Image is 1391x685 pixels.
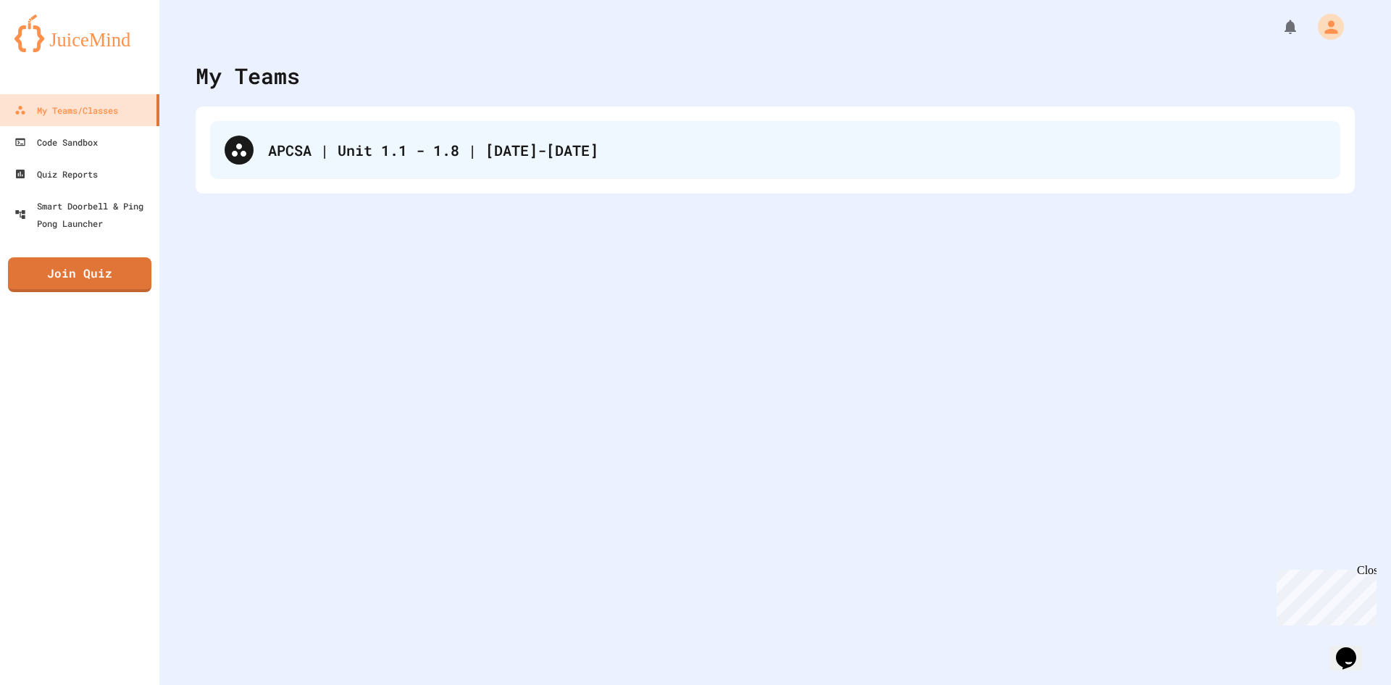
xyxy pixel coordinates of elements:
div: APCSA | Unit 1.1 - 1.8 | [DATE]-[DATE] [268,139,1326,161]
img: logo-orange.svg [14,14,145,52]
iframe: chat widget [1271,564,1377,626]
a: Join Quiz [8,257,151,292]
iframe: chat widget [1330,627,1377,671]
div: My Teams/Classes [14,101,118,119]
div: My Notifications [1255,14,1303,39]
div: Smart Doorbell & Ping Pong Launcher [14,197,154,232]
div: Chat with us now!Close [6,6,100,92]
div: APCSA | Unit 1.1 - 1.8 | [DATE]-[DATE] [210,121,1340,179]
div: Quiz Reports [14,165,98,183]
div: My Teams [196,59,300,92]
div: My Account [1303,10,1348,43]
div: Code Sandbox [14,133,98,151]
